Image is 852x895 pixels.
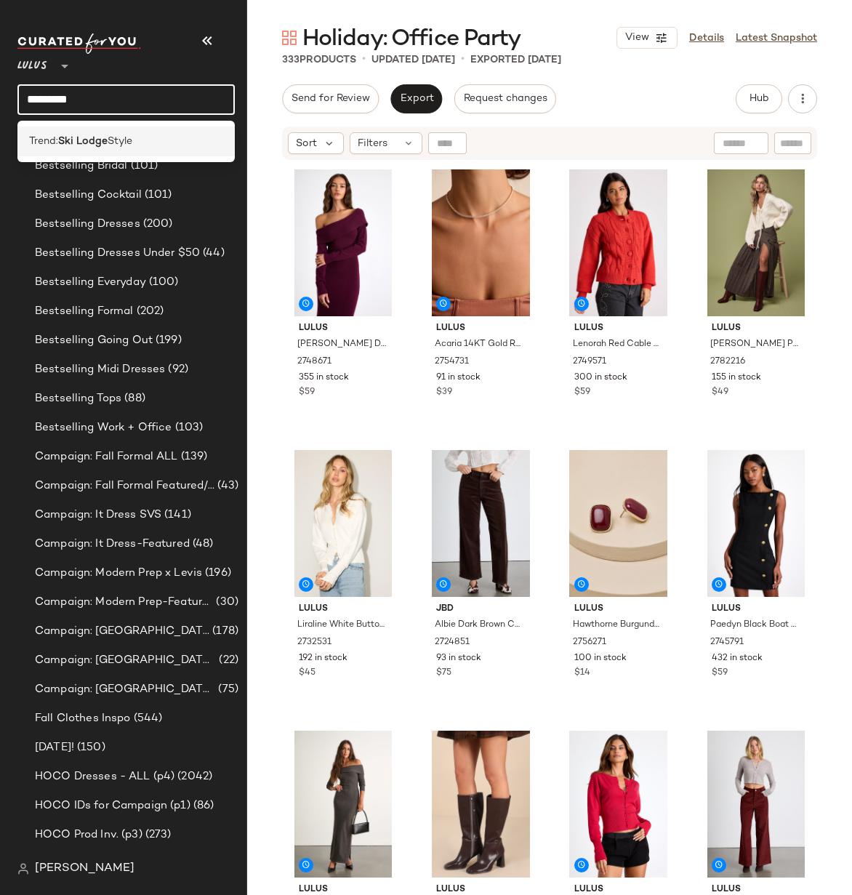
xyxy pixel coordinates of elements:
span: Bestselling Cocktail [35,187,142,204]
span: Lulus [574,322,663,335]
span: Lulus [574,603,663,616]
span: (22) [216,652,238,669]
span: Campaign: [GEOGRAPHIC_DATA] FEATURED [35,652,216,669]
span: Lulus [712,603,800,616]
span: (178) [209,623,238,640]
span: Hub [749,93,769,105]
span: HOCO Dresses - ALL (p4) [35,768,174,785]
span: Bestselling Bridal [35,158,128,174]
span: $14 [574,667,590,680]
span: $39 [436,386,452,399]
a: Latest Snapshot [736,31,817,46]
span: Bestselling Formal [35,303,134,320]
span: Filters [358,136,387,151]
button: Export [390,84,442,113]
span: 2748671 [297,356,331,369]
p: Exported [DATE] [470,52,561,68]
span: Lulus [17,49,47,76]
b: Ski Lodge [58,134,108,149]
span: Hawthorne Burgundy Statement Stud Earrings [573,619,662,632]
span: Lulus [299,603,387,616]
span: 333 [282,55,300,65]
span: Lulus [299,322,387,335]
span: Campaign: Modern Prep-Featured [35,594,213,611]
span: Lulus [712,322,800,335]
span: Request changes [463,93,547,105]
span: 155 in stock [712,372,761,385]
span: (150) [74,739,105,756]
span: • [362,51,366,68]
span: (88) [121,390,145,407]
div: Products [282,52,356,68]
span: [DATE]! [35,739,74,756]
span: 2732531 [297,636,331,649]
img: 2724851_01_hero_2025-10-10.jpg [425,450,536,597]
img: cfy_white_logo.C9jOOHJF.svg [17,33,141,54]
span: HOCO Prod Inv. (p3) [35,827,142,843]
span: Lulus [436,322,525,335]
span: 2724851 [435,636,470,649]
span: Fall Clothes Inspo [35,710,131,727]
span: Bestselling Dresses Under $50 [35,245,200,262]
span: 2756271 [573,636,606,649]
button: Hub [736,84,782,113]
span: (200) [140,216,173,233]
span: Bestselling Midi Dresses [35,361,165,378]
span: 91 in stock [436,372,481,385]
span: (139) [178,449,208,465]
span: 2745791 [710,636,744,649]
img: svg%3e [282,31,297,45]
span: (30) [213,594,238,611]
span: (199) [153,332,182,349]
span: (273) [142,827,172,843]
span: HOCO IDs for Campaign (p1) [35,798,190,814]
span: Trend: [29,134,58,149]
a: Details [689,31,724,46]
span: Bestselling Work + Office [35,420,172,436]
span: (75) [215,681,238,698]
img: 2722051_02_fullbody_2025-09-30.jpg [287,731,399,878]
span: Acaria 14KT Gold Rhinestone Tennis Necklace [435,338,523,351]
span: (141) [161,507,191,523]
img: 2732551_01_hero_2025-09-30.jpg [563,731,675,878]
img: 2749571_01_hero_2025-10-08.jpg [563,169,675,316]
img: svg%3e [17,863,29,875]
span: 432 in stock [712,652,763,665]
span: 2782216 [710,356,745,369]
span: $59 [299,386,315,399]
span: $75 [436,667,451,680]
span: Jbd [436,603,525,616]
span: 100 in stock [574,652,627,665]
img: 2745791_01_hero_2025-09-30.jpg [700,450,812,597]
img: 2748671_01_hero_2025-09-29.jpg [287,169,399,316]
span: [PERSON_NAME] Plaid High-Rise Pleated Maxi Skirt [710,338,799,351]
span: (196) [202,565,231,582]
img: 13176626_2782216.jpg [700,169,812,316]
span: $45 [299,667,316,680]
span: 2749571 [573,356,606,369]
img: 2754731_01_OM_2025-09-30.jpg [425,169,536,316]
span: 355 in stock [299,372,349,385]
span: (2042) [174,768,212,785]
img: 2732531_01_hero_2025-09-30.jpg [287,450,399,597]
span: Campaign: It Dress SVS [35,507,161,523]
span: [PERSON_NAME] [35,860,134,878]
span: Bestselling Going Out [35,332,153,349]
span: Export [399,93,433,105]
span: (202) [134,303,164,320]
span: (101) [128,158,158,174]
span: Campaign: [GEOGRAPHIC_DATA] Best Sellers [35,623,209,640]
img: 2710971_02_fullbody_2025-10-10.jpg [700,731,812,878]
span: Albie Dark Brown Corduroy Mid-Rise Wide-Leg Pants [435,619,523,632]
span: 300 in stock [574,372,627,385]
span: (544) [131,710,163,727]
span: Bestselling Dresses [35,216,140,233]
span: $59 [712,667,728,680]
span: (44) [200,245,225,262]
span: Bestselling Everyday [35,274,146,291]
span: • [461,51,465,68]
span: Liraline White Button-Front Ribbed Cuff Cardigan Sweater [297,619,386,632]
span: 2754731 [435,356,469,369]
p: updated [DATE] [371,52,455,68]
img: 12053201_1534796.jpg [425,731,536,878]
